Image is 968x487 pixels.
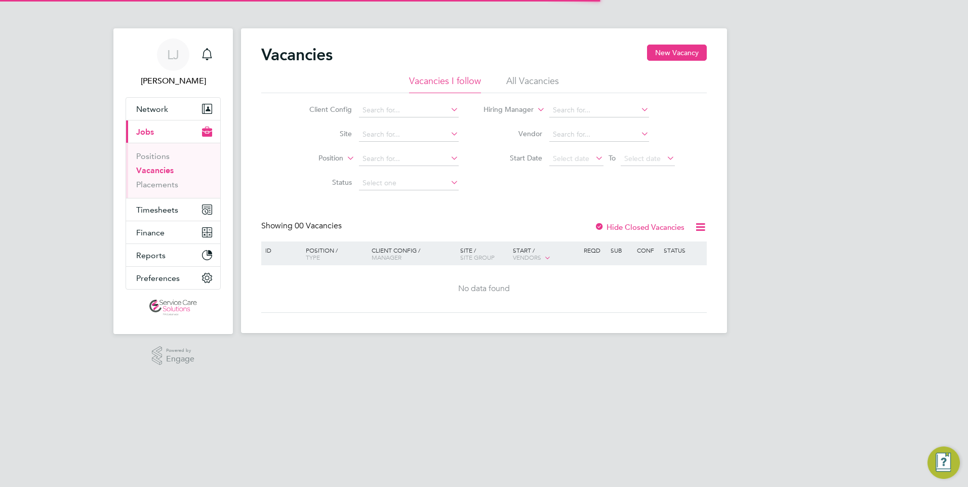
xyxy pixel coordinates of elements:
[126,38,221,87] a: LJ[PERSON_NAME]
[294,105,352,114] label: Client Config
[126,143,220,198] div: Jobs
[634,241,661,259] div: Conf
[506,75,559,93] li: All Vacancies
[606,151,619,165] span: To
[126,120,220,143] button: Jobs
[510,241,581,267] div: Start /
[369,241,458,266] div: Client Config /
[594,222,684,232] label: Hide Closed Vacancies
[549,128,649,142] input: Search for...
[295,221,342,231] span: 00 Vacancies
[359,103,459,117] input: Search for...
[136,151,170,161] a: Positions
[136,180,178,189] a: Placements
[372,253,401,261] span: Manager
[263,283,705,294] div: No data found
[624,154,661,163] span: Select date
[409,75,481,93] li: Vacancies I follow
[285,153,343,164] label: Position
[359,128,459,142] input: Search for...
[126,75,221,87] span: Lucy Jolley
[136,127,154,137] span: Jobs
[167,48,179,61] span: LJ
[126,98,220,120] button: Network
[136,228,165,237] span: Finance
[136,104,168,114] span: Network
[647,45,707,61] button: New Vacancy
[166,355,194,363] span: Engage
[484,153,542,163] label: Start Date
[152,346,195,366] a: Powered byEngage
[149,300,197,316] img: servicecare-logo-retina.png
[166,346,194,355] span: Powered by
[294,178,352,187] label: Status
[359,152,459,166] input: Search for...
[458,241,511,266] div: Site /
[608,241,634,259] div: Sub
[298,241,369,266] div: Position /
[126,221,220,243] button: Finance
[136,273,180,283] span: Preferences
[475,105,534,115] label: Hiring Manager
[553,154,589,163] span: Select date
[126,300,221,316] a: Go to home page
[136,205,178,215] span: Timesheets
[927,447,960,479] button: Engage Resource Center
[126,198,220,221] button: Timesheets
[484,129,542,138] label: Vendor
[261,221,344,231] div: Showing
[136,166,174,175] a: Vacancies
[294,129,352,138] label: Site
[263,241,298,259] div: ID
[113,28,233,334] nav: Main navigation
[359,176,459,190] input: Select one
[306,253,320,261] span: Type
[661,241,705,259] div: Status
[126,267,220,289] button: Preferences
[136,251,166,260] span: Reports
[581,241,608,259] div: Reqd
[261,45,333,65] h2: Vacancies
[460,253,495,261] span: Site Group
[513,253,541,261] span: Vendors
[126,244,220,266] button: Reports
[549,103,649,117] input: Search for...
